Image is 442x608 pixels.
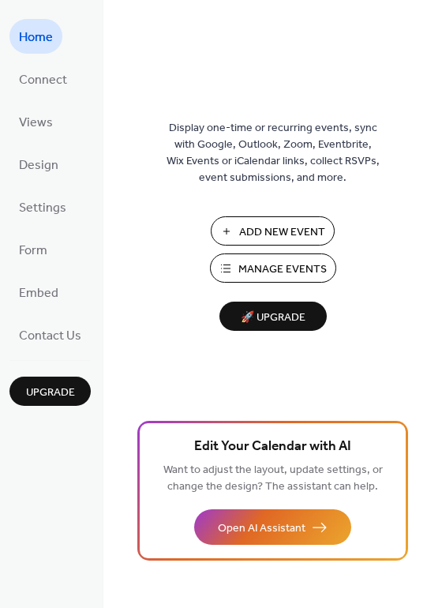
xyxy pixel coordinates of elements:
span: Upgrade [26,385,75,401]
span: Add New Event [239,224,325,241]
span: Connect [19,68,67,93]
a: Home [9,19,62,54]
span: Display one-time or recurring events, sync with Google, Outlook, Zoom, Eventbrite, Wix Events or ... [167,120,380,186]
button: Upgrade [9,377,91,406]
span: Open AI Assistant [218,520,305,537]
a: Embed [9,275,68,310]
span: Embed [19,281,58,306]
span: Form [19,238,47,264]
span: Edit Your Calendar with AI [194,436,351,458]
a: Form [9,232,57,267]
a: Contact Us [9,317,91,352]
span: Want to adjust the layout, update settings, or change the design? The assistant can help. [163,460,383,497]
span: Home [19,25,53,51]
button: 🚀 Upgrade [219,302,327,331]
a: Connect [9,62,77,96]
button: Open AI Assistant [194,509,351,545]
span: Design [19,153,58,178]
button: Manage Events [210,253,336,283]
span: Contact Us [19,324,81,349]
a: Views [9,104,62,139]
span: Manage Events [238,261,327,278]
span: 🚀 Upgrade [229,307,317,328]
a: Design [9,147,68,182]
a: Settings [9,190,76,224]
span: Settings [19,196,66,221]
span: Views [19,111,53,136]
button: Add New Event [211,216,335,246]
